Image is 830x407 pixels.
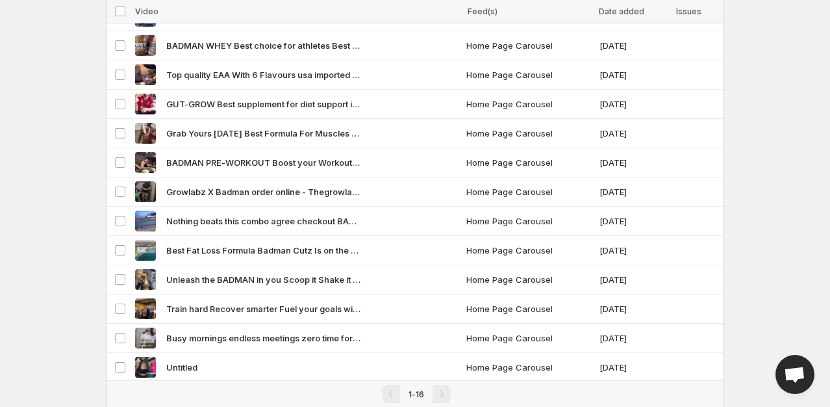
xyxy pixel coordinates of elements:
[466,302,592,315] span: Home Page Carousel
[596,324,671,353] td: [DATE]
[466,361,592,374] span: Home Page Carousel
[107,380,723,407] nav: Pagination
[409,389,424,399] span: 1-16
[135,240,156,261] img: Best Fat Loss Formula Badman Cutz Is on the Way thefitfuelnutrition
[599,7,644,16] span: Date added
[596,177,671,207] td: [DATE]
[166,215,361,228] span: Nothing beats this combo agree checkout BADMAN pre workout grow_labz Badman Preworkout is The mos...
[166,302,361,315] span: Train hard Recover smarter Fuel your goals with ISO GROW by Grow Lab 26g high-quality protein Sup...
[135,64,156,85] img: Top quality EAA With 6 Flavours usa imported ingredients 3rd party lab tested 0 sugar supplements...
[166,127,361,140] span: Grab Yours [DATE] Best Formula For Muscles A Unique combination of gaining ingredients OFFER PRIC...
[135,152,156,173] img: BADMAN PRE-WORKOUT Boost your Workout grow_labz
[596,119,671,148] td: [DATE]
[466,156,592,169] span: Home Page Carousel
[166,273,361,286] span: Unleash the BADMAN in you Scoop it Shake it Smash it Pre workout grow_labz _fitfuel_nutrition_
[466,127,592,140] span: Home Page Carousel
[466,185,592,198] span: Home Page Carousel
[596,60,671,90] td: [DATE]
[466,68,592,81] span: Home Page Carousel
[135,328,156,348] img: Busy mornings endless meetings zero time for breakfast story of every corporate life But thanks t...
[135,181,156,202] img: Growlabz X Badman order online - Thegrowlabzcom For queires Contact - 9958711174 supplements orig...
[676,7,701,16] span: Issues
[775,355,814,394] div: Open chat
[166,361,197,374] span: Untitled
[166,39,361,52] span: BADMAN WHEY Best choice for athletes Best for lean muscles gain 24G protein 12G carbs order onlin...
[466,215,592,228] span: Home Page Carousel
[468,7,497,16] span: Feed(s)
[166,185,361,198] span: Growlabz X Badman order online - Thegrowlabzcom For queires Contact - [PHONE_NUMBER] supplements ...
[596,236,671,265] td: [DATE]
[135,123,156,144] img: Grab Yours Today Best Formula For Muscles A Unique combination of gaining ingredients OFFER PRICE...
[166,98,361,111] span: GUT-GROW Best supplement for diet support increase gut health increase appetite improves digestio...
[466,244,592,257] span: Home Page Carousel
[135,298,156,319] img: Train hard Recover smarter Fuel your goals with ISO GROW by Grow Lab 26g high-quality protein Sup...
[596,295,671,324] td: [DATE]
[466,332,592,345] span: Home Page Carousel
[135,211,156,231] img: Nothing beats this combo agree checkout BADMAN pre workout grow_labz Badman Preworkout is The mos...
[596,31,671,60] td: [DATE]
[135,94,156,114] img: GUT-GROW Best supplement for diet support increase gut health increase appetite improves digestio...
[596,148,671,177] td: [DATE]
[135,269,156,290] img: Unleash the BADMAN in you Scoop it Shake it Smash it Pre workout grow_labz _fitfuel_nutrition_
[166,156,361,169] span: BADMAN PRE-WORKOUT Boost your Workout grow_labz
[135,7,158,16] span: Video
[466,98,592,111] span: Home Page Carousel
[166,244,361,257] span: Best Fat Loss Formula Badman Cutz Is on the Way thefitfuelnutrition
[596,265,671,295] td: [DATE]
[466,273,592,286] span: Home Page Carousel
[135,35,156,56] img: BADMAN WHEY Best choice for athletes Best for lean muscles gain 24G protein 12G carbs order onlin...
[166,332,361,345] span: Busy mornings endless meetings zero time for breakfast story of every corporate life But thanks t...
[466,39,592,52] span: Home Page Carousel
[596,207,671,236] td: [DATE]
[596,353,671,382] td: [DATE]
[166,68,361,81] span: Top quality EAA With 6 Flavours usa imported ingredients 3rd party lab tested 0 sugar supplements...
[596,90,671,119] td: [DATE]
